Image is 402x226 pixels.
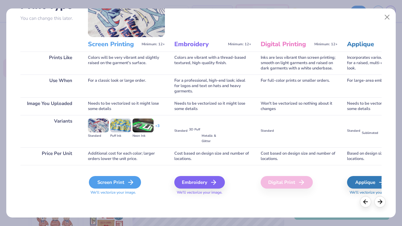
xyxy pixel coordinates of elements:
[110,133,131,139] div: Puff Ink
[347,128,360,134] div: Standard
[261,52,338,74] div: Inks are less vibrant than screen printing; smooth on light garments and raised on dark garments ...
[110,119,131,132] img: Puff Ink
[174,74,251,97] div: For a professional, high-end look; ideal for logos and text on hats and heavy garments.
[88,133,109,139] div: Standard
[88,40,139,48] h3: Screen Printing
[20,97,79,115] div: Image You Uploaded
[20,115,79,147] div: Variants
[174,119,187,127] img: Standard
[174,147,251,165] div: Cost based on design size and number of locations.
[174,128,187,134] div: Standard
[189,127,200,132] div: 3D Puff
[20,74,79,97] div: Use When
[202,133,222,144] div: Metallic & Glitter
[88,147,165,165] div: Additional cost for each color; larger orders lower the unit price.
[155,123,160,134] div: + 3
[189,119,200,126] img: 3D Puff
[88,97,165,115] div: Needs to be vectorized so it might lose some details
[89,176,141,189] div: Screen Print
[261,97,338,115] div: Won't be vectorized so nothing about it changes
[314,42,338,47] span: Minimum: 12+
[347,176,393,189] div: Applique
[261,74,338,97] div: For full-color prints or smaller orders.
[88,74,165,97] div: For a classic look or large order.
[347,40,398,48] h3: Applique
[261,119,274,127] img: Standard
[174,52,251,74] div: Colors are vibrant with a thread-based textured, high-quality finish.
[133,133,153,139] div: Neon Ink
[20,16,79,21] p: You can change this later.
[88,119,109,132] img: Standard
[88,190,165,195] span: We'll vectorize your image.
[261,147,338,165] div: Cost based on design size and number of locations.
[174,40,225,48] h3: Embroidery
[174,190,251,195] span: We'll vectorize your image.
[20,147,79,165] div: Price Per Unit
[174,176,225,189] div: Embroidery
[261,40,312,48] h3: Digital Printing
[362,119,378,130] img: Sublimated
[133,119,153,132] img: Neon Ink
[174,97,251,115] div: Needs to be vectorized so it might lose some details
[88,52,165,74] div: Colors will be very vibrant and slightly raised on the garment's surface.
[381,11,393,23] button: Close
[142,42,165,47] span: Minimum: 12+
[362,130,378,136] div: Sublimated
[202,119,222,132] img: Metallic & Glitter
[347,119,360,127] img: Standard
[20,52,79,74] div: Prints Like
[228,42,251,47] span: Minimum: 12+
[261,176,313,189] div: Digital Print
[261,128,274,134] div: Standard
